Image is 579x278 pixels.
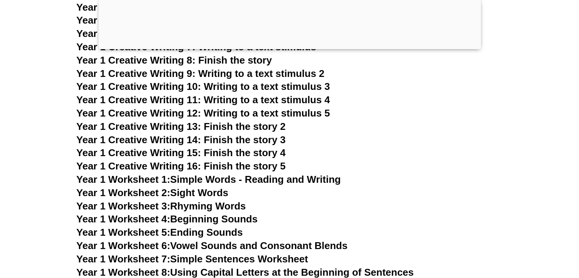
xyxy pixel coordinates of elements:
span: Year 1 Worksheet 5: [77,227,171,238]
a: Year 1 Creative Writing 16: Finish the story 5 [77,160,286,172]
span: Year 1 Worksheet 8: [77,267,171,278]
a: Year 1 Creative Writing 14: Finish the story 3 [77,134,286,145]
a: Year 1 Creative Writing 5: Writing to a stimulus 4 [77,14,304,26]
a: Year 1 Creative Writing 4: Writing to a stimulus 3 [77,2,304,13]
iframe: Chat Widget [452,192,579,278]
a: Year 1 Creative Writing 13: Finish the story 2 [77,121,286,132]
span: Year 1 Worksheet 3: [77,200,171,212]
a: Year 1 Worksheet 3:Rhyming Words [77,200,246,212]
a: Year 1 Creative Writing 9: Writing to a text stimulus 2 [77,68,325,79]
a: Year 1 Worksheet 8:Using Capital Letters at the Beginning of Sentences [77,267,414,278]
a: Year 1 Worksheet 4:Beginning Sounds [77,213,258,225]
a: Year 1 Worksheet 2:Sight Words [77,187,228,198]
a: Year 1 Creative Writing 10: Writing to a text stimulus 3 [77,81,330,92]
a: Year 1 Worksheet 5:Ending Sounds [77,227,243,238]
a: Year 1 Creative Writing 12: Writing to a text stimulus 5 [77,107,330,119]
span: Year 1 Worksheet 2: [77,187,171,198]
a: Year 1 Worksheet 1:Simple Words - Reading and Writing [77,174,341,185]
span: Year 1 Worksheet 7: [77,253,171,265]
a: Year 1 Creative Writing 11: Writing to a text stimulus 4 [77,94,330,105]
a: Year 1 Creative Writing 6: Writing to a stimulus 5 [77,28,304,39]
span: Year 1 Worksheet 6: [77,240,171,251]
a: Year 1 Creative Writing 15: Finish the story 4 [77,147,286,158]
a: Year 1 Creative Writing 8: Finish the story [77,54,272,66]
span: Year 1 Worksheet 1: [77,174,171,185]
span: Year 1 Worksheet 4: [77,213,171,225]
a: Year 1 Creative Writing 7: Writing to a text stimulus [77,41,316,53]
a: Year 1 Worksheet 7:Simple Sentences Worksheet [77,253,308,265]
a: Year 1 Worksheet 6:Vowel Sounds and Consonant Blends [77,240,348,251]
